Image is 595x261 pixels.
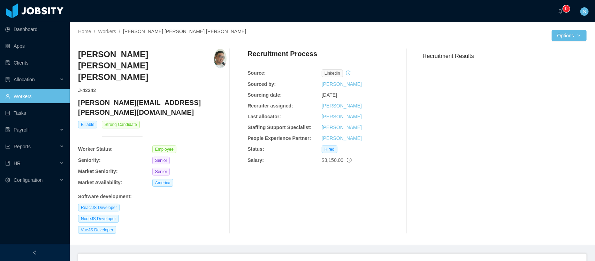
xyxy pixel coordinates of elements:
[563,5,570,12] sup: 0
[14,144,31,149] span: Reports
[78,88,96,93] strong: J- 42342
[247,49,317,59] h4: Recruitment Process
[14,127,29,133] span: Payroll
[247,157,264,163] b: Salary:
[322,69,343,77] span: linkedin
[247,114,281,119] b: Last allocator:
[152,179,173,187] span: America
[5,144,10,149] i: icon: line-chart
[322,114,362,119] a: [PERSON_NAME]
[78,204,120,211] span: ReactJS Developer
[322,146,337,153] span: Hired
[322,103,362,109] a: [PERSON_NAME]
[558,9,563,14] i: icon: bell
[98,29,116,34] a: Workers
[94,29,95,34] span: /
[5,178,10,182] i: icon: setting
[78,157,101,163] b: Seniority:
[322,157,343,163] span: $3,150.00
[78,29,91,34] a: Home
[78,121,97,128] span: Billable
[78,194,132,199] b: Software development :
[552,30,587,41] button: Optionsicon: down
[5,161,10,166] i: icon: book
[322,92,337,98] span: [DATE]
[78,215,119,223] span: NodeJS Developer
[247,81,276,87] b: Sourced by:
[247,135,311,141] b: People Experience Partner:
[78,226,116,234] span: VueJS Developer
[247,103,293,109] b: Recruiter assigned:
[322,81,362,87] a: [PERSON_NAME]
[5,106,64,120] a: icon: profileTasks
[322,135,362,141] a: [PERSON_NAME]
[423,52,587,60] h3: Recruitment Results
[14,161,21,166] span: HR
[5,56,64,70] a: icon: auditClients
[247,92,282,98] b: Sourcing date:
[152,157,170,164] span: Senior
[347,158,352,163] span: info-circle
[5,89,64,103] a: icon: userWorkers
[14,177,43,183] span: Configuration
[247,125,312,130] b: Staffing Support Specialist:
[583,7,586,16] span: S
[5,77,10,82] i: icon: solution
[78,180,122,185] b: Market Availability:
[322,125,362,130] a: [PERSON_NAME]
[5,127,10,132] i: icon: file-protect
[14,77,35,82] span: Allocation
[5,39,64,53] a: icon: appstoreApps
[152,168,170,176] span: Senior
[78,98,227,117] h4: [PERSON_NAME][EMAIL_ADDRESS][PERSON_NAME][DOMAIN_NAME]
[5,22,64,36] a: icon: pie-chartDashboard
[346,70,351,75] i: icon: history
[78,146,113,152] b: Worker Status:
[247,146,264,152] b: Status:
[214,49,226,68] img: 78378fac-ebc3-492b-be87-e9115189ff5d_6891313328f5b-400w.png
[102,121,140,128] span: Strong Candidate
[78,169,118,174] b: Market Seniority:
[78,49,214,83] h3: [PERSON_NAME] [PERSON_NAME] [PERSON_NAME]
[123,29,246,34] span: [PERSON_NAME] [PERSON_NAME] [PERSON_NAME]
[152,146,176,153] span: Employee
[119,29,120,34] span: /
[247,70,266,76] b: Source:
